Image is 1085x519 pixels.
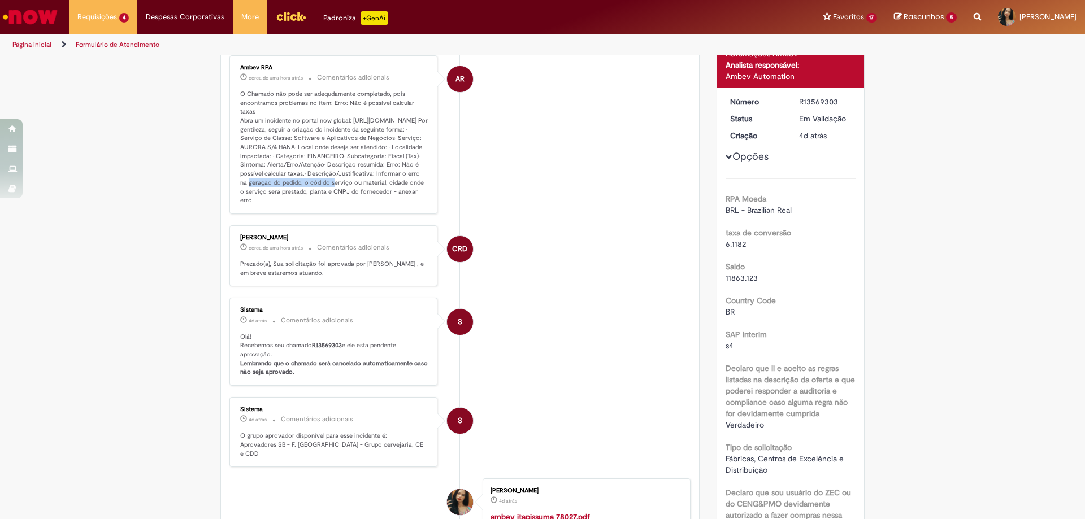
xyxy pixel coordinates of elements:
[447,489,473,515] div: Talyta Flavia Da Silva
[249,416,267,423] span: 4d atrás
[866,13,878,23] span: 17
[833,11,864,23] span: Favoritos
[276,8,306,25] img: click_logo_yellow_360x200.png
[726,295,776,306] b: Country Code
[312,341,342,350] b: R13569303
[799,96,852,107] div: R13569303
[281,415,353,424] small: Comentários adicionais
[726,453,846,475] span: Fábricas, Centros de Excelência e Distribuição
[447,408,473,434] div: System
[146,11,224,23] span: Despesas Corporativas
[241,11,259,23] span: More
[452,235,467,263] span: CRD
[726,363,855,418] b: Declaro que li e aceito as regras listadas na descrição da oferta e que poderei responder a audit...
[722,113,791,124] dt: Status
[499,498,517,504] span: 4d atrás
[726,307,735,317] span: BR
[119,13,129,23] span: 4
[726,59,856,71] div: Analista responsável:
[726,194,766,204] b: RPA Moeda
[77,11,117,23] span: Requisições
[281,316,353,325] small: Comentários adicionais
[240,359,429,377] b: Lembrando que o chamado será cancelado automaticamente caso não seja aprovado.
[726,420,764,430] span: Verdadeiro
[458,407,462,434] span: S
[455,66,465,93] span: AR
[240,90,428,205] p: O Chamado não pode ser adequdamente completado, pois encontramos problemas no item: Erro: Não é p...
[799,113,852,124] div: Em Validação
[499,498,517,504] time: 26/09/2025 09:14:58
[491,487,679,494] div: [PERSON_NAME]
[8,34,715,55] ul: Trilhas de página
[722,96,791,107] dt: Número
[726,261,745,272] b: Saldo
[726,329,767,339] b: SAP Interim
[799,130,852,141] div: 26/09/2025 09:15:03
[726,273,758,283] span: 11863.123
[799,130,827,141] time: 26/09/2025 09:15:03
[799,130,827,141] span: 4d atrás
[447,66,473,92] div: Ambev RPA
[447,236,473,262] div: Carlos Roberto Da Silva Bandeira
[726,71,856,82] div: Ambev Automation
[76,40,159,49] a: Formulário de Atendimento
[458,308,462,335] span: S
[240,64,428,71] div: Ambev RPA
[946,12,957,23] span: 6
[323,11,388,25] div: Padroniza
[240,307,428,313] div: Sistema
[249,317,267,324] span: 4d atrás
[726,205,792,215] span: BRL - Brazilian Real
[317,243,389,252] small: Comentários adicionais
[249,317,267,324] time: 26/09/2025 09:15:16
[726,442,792,452] b: Tipo de solicitação
[447,309,473,335] div: System
[726,228,791,238] b: taxa de conversão
[1019,12,1077,21] span: [PERSON_NAME]
[240,406,428,413] div: Sistema
[1,6,59,28] img: ServiceNow
[317,73,389,82] small: Comentários adicionais
[361,11,388,25] p: +GenAi
[240,431,428,458] p: O grupo aprovador disponível para esse incidente é: Aprovadores SB - F. [GEOGRAPHIC_DATA] - Grupo...
[240,234,428,241] div: [PERSON_NAME]
[726,341,734,351] span: s4
[726,239,746,249] span: 6.1182
[894,12,957,23] a: Rascunhos
[12,40,51,49] a: Página inicial
[722,130,791,141] dt: Criação
[249,416,267,423] time: 26/09/2025 09:15:11
[249,75,303,81] time: 29/09/2025 08:37:11
[240,333,428,377] p: Olá! Recebemos seu chamado e ele esta pendente aprovação.
[904,11,944,22] span: Rascunhos
[240,260,428,277] p: Prezado(a), Sua solicitação foi aprovada por [PERSON_NAME] , e em breve estaremos atuando.
[249,245,303,251] span: cerca de uma hora atrás
[249,75,303,81] span: cerca de uma hora atrás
